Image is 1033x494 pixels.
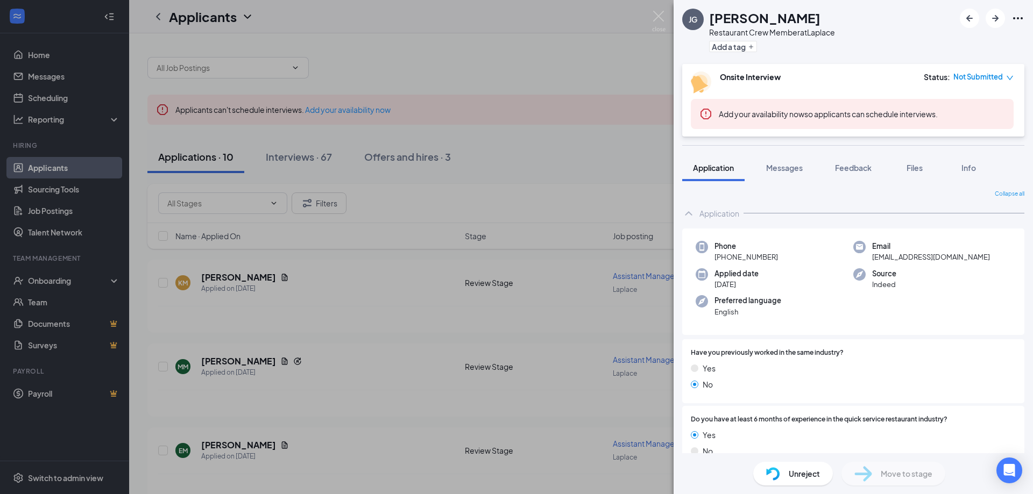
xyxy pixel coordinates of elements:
[720,72,781,82] b: Onsite Interview
[714,295,781,306] span: Preferred language
[714,306,781,317] span: English
[699,108,712,120] svg: Error
[748,44,754,50] svg: Plus
[709,9,820,27] h1: [PERSON_NAME]
[953,71,1003,82] span: Not Submitted
[789,468,820,479] span: Unreject
[872,279,896,290] span: Indeed
[691,414,947,425] span: Do you have at least 6 months of experience in the quick service restaurant industry?
[986,9,1005,28] button: ArrowRight
[703,378,713,390] span: No
[872,241,990,252] span: Email
[996,457,1022,483] div: Open Intercom Messenger
[719,109,804,119] button: Add your availability now
[703,429,716,441] span: Yes
[709,41,757,52] button: PlusAdd a tag
[766,163,803,173] span: Messages
[714,268,759,279] span: Applied date
[835,163,872,173] span: Feedback
[872,252,990,262] span: [EMAIL_ADDRESS][DOMAIN_NAME]
[881,468,932,479] span: Move to stage
[872,268,896,279] span: Source
[719,109,938,119] span: so applicants can schedule interviews.
[709,27,835,38] div: Restaurant Crew Member at Laplace
[924,71,950,82] div: Status :
[1011,12,1024,25] svg: Ellipses
[703,445,713,457] span: No
[995,190,1024,198] span: Collapse all
[689,14,697,25] div: JG
[961,163,976,173] span: Info
[703,362,716,374] span: Yes
[682,207,695,220] svg: ChevronUp
[989,12,1002,25] svg: ArrowRight
[714,241,778,252] span: Phone
[714,279,759,290] span: [DATE]
[960,9,979,28] button: ArrowLeftNew
[907,163,923,173] span: Files
[699,208,739,219] div: Application
[714,252,778,262] span: [PHONE_NUMBER]
[691,348,844,358] span: Have you previously worked in the same industry?
[963,12,976,25] svg: ArrowLeftNew
[693,163,734,173] span: Application
[1006,74,1014,82] span: down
